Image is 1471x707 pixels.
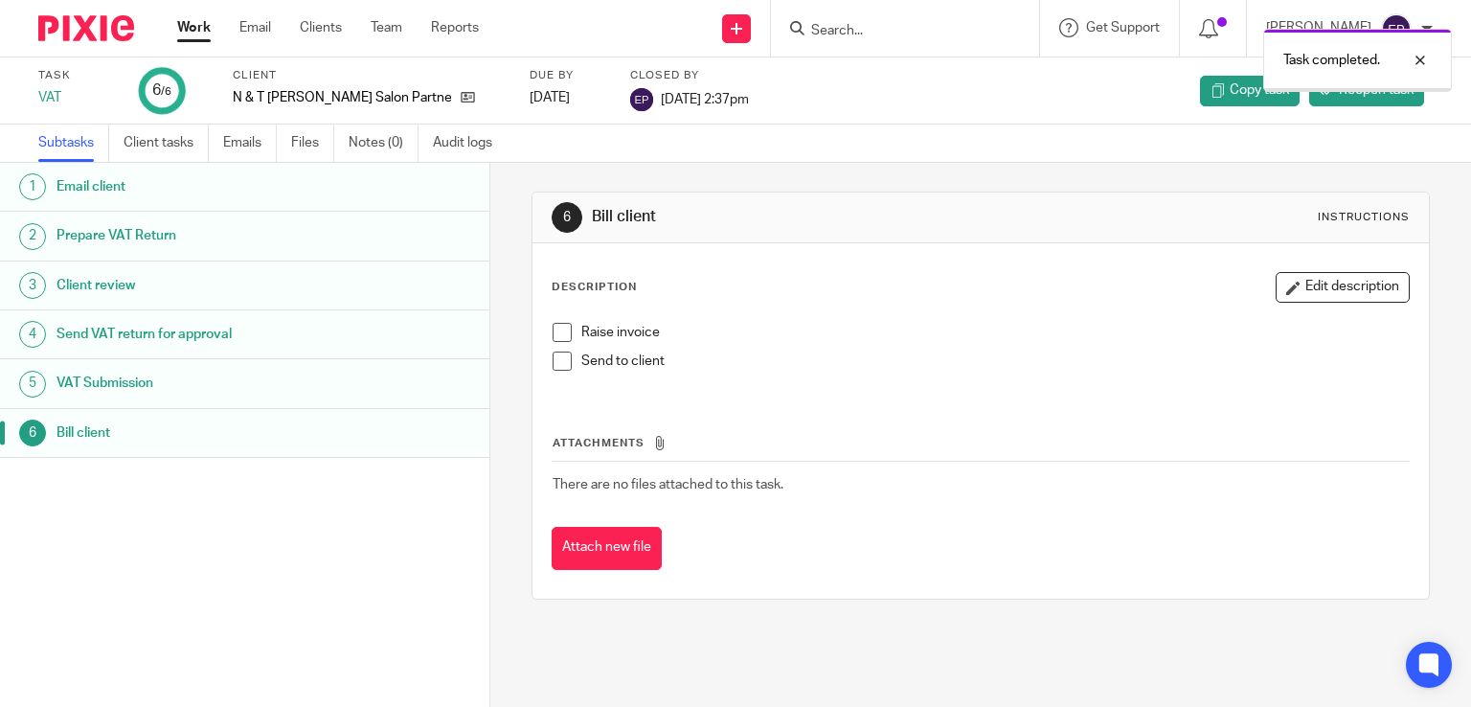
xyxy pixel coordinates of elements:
[177,18,211,37] a: Work
[38,15,134,41] img: Pixie
[630,88,653,111] img: svg%3E
[661,92,749,105] span: [DATE] 2:37pm
[552,202,582,233] div: 6
[553,438,645,448] span: Attachments
[552,527,662,570] button: Attach new file
[1381,13,1412,44] img: svg%3E
[38,68,115,83] label: Task
[581,323,1410,342] p: Raise invoice
[57,221,332,250] h1: Prepare VAT Return
[291,125,334,162] a: Files
[233,68,506,83] label: Client
[553,478,783,491] span: There are no files attached to this task.
[349,125,419,162] a: Notes (0)
[19,223,46,250] div: 2
[1283,51,1380,70] p: Task completed.
[161,86,171,97] small: /6
[431,18,479,37] a: Reports
[57,172,332,201] h1: Email client
[57,320,332,349] h1: Send VAT return for approval
[38,88,115,107] div: VAT
[19,173,46,200] div: 1
[630,68,749,83] label: Closed by
[581,352,1410,371] p: Send to client
[300,18,342,37] a: Clients
[239,18,271,37] a: Email
[19,272,46,299] div: 3
[57,271,332,300] h1: Client review
[1276,272,1410,303] button: Edit description
[371,18,402,37] a: Team
[57,369,332,398] h1: VAT Submission
[19,371,46,398] div: 5
[530,68,606,83] label: Due by
[152,80,171,102] div: 6
[233,88,451,107] p: N & T [PERSON_NAME] Salon Partnership
[38,125,109,162] a: Subtasks
[223,125,277,162] a: Emails
[530,88,606,107] div: [DATE]
[124,125,209,162] a: Client tasks
[552,280,637,295] p: Description
[592,207,1021,227] h1: Bill client
[433,125,507,162] a: Audit logs
[19,321,46,348] div: 4
[57,419,332,447] h1: Bill client
[1318,210,1410,225] div: Instructions
[19,420,46,446] div: 6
